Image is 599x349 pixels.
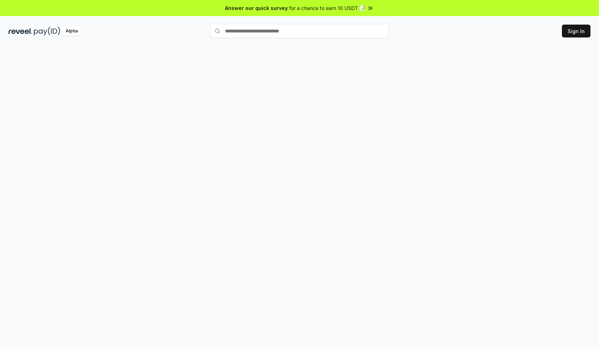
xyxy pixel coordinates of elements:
[34,27,60,36] img: pay_id
[9,27,32,36] img: reveel_dark
[225,4,288,12] span: Answer our quick survey
[289,4,365,12] span: for a chance to earn 10 USDT 📝
[562,25,590,37] button: Sign In
[62,27,82,36] div: Alpha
